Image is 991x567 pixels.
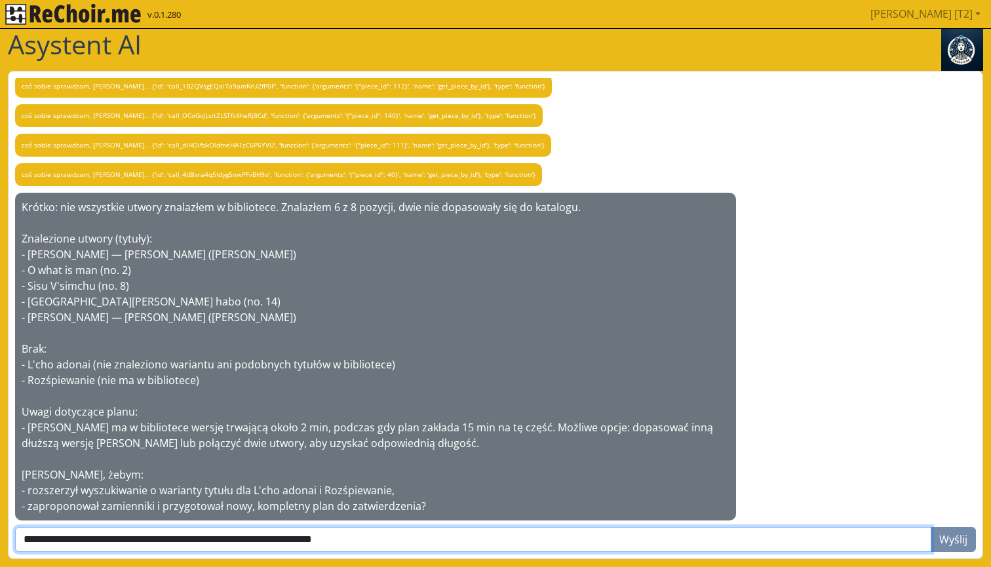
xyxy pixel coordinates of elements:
[147,9,181,22] span: v.0.1.280
[865,1,986,27] a: [PERSON_NAME] [T2]
[15,134,551,157] div: coś sobie sprawdzam, [PERSON_NAME]... {'id': 'call_dlHOifbkOldmeHA1zC6P6YVU', 'function': {'argum...
[8,29,142,60] h1: Asystent AI
[941,29,983,71] img: assistant.943dfe02.jpg
[5,4,141,25] img: rekłajer mi
[15,75,552,98] div: coś sobie sprawdzam, [PERSON_NAME]... {'id': 'call_1B2QVsgEQal7a9amKrU2fP0F', 'function': {'argum...
[15,193,736,520] div: Krótko: nie wszystkie utwory znalazłem w bibliotece. Znalazłem 6 z 8 pozycji, dwie nie dopasowały...
[15,163,542,186] div: coś sobie sprawdzam, [PERSON_NAME]... {'id': 'call_4tBlxra4q5Idyg5nwPFvBH9o', 'function': {'argum...
[15,104,543,127] div: coś sobie sprawdzam, [PERSON_NAME]... {'id': 'call_OCoGvjLsitZLSTfzXheRj8Cd', 'function': {'argum...
[931,527,976,552] button: Wyślij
